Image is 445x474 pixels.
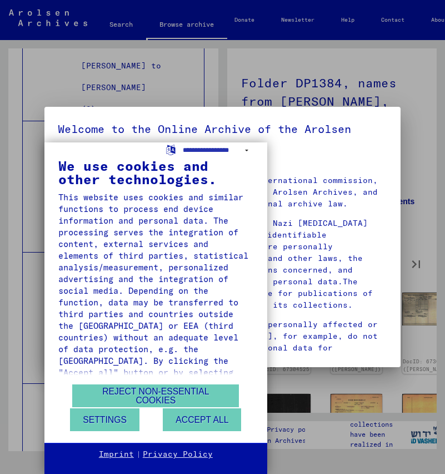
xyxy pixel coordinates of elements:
button: Accept all [163,408,241,431]
div: We use cookies and other technologies. [58,159,253,186]
button: Settings [70,408,139,431]
div: This website uses cookies and similar functions to process end device information and personal da... [58,191,253,448]
a: Imprint [99,449,134,460]
a: Privacy Policy [143,449,213,460]
button: Reject non-essential cookies [72,384,239,407]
